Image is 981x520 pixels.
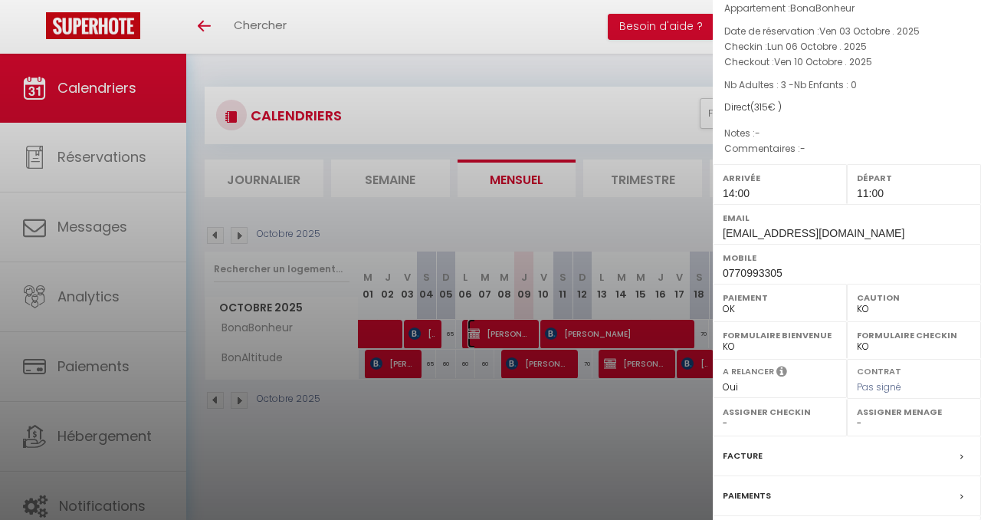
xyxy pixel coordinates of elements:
span: 0770993305 [723,267,783,279]
label: Départ [857,170,971,186]
span: 315 [754,100,768,114]
label: Caution [857,290,971,305]
label: Formulaire Checkin [857,327,971,343]
label: Formulaire Bienvenue [723,327,837,343]
span: Nb Enfants : 0 [794,78,857,91]
span: Nb Adultes : 3 - [724,78,857,91]
span: Pas signé [857,380,901,393]
span: Lun 06 Octobre . 2025 [767,40,867,53]
span: [EMAIL_ADDRESS][DOMAIN_NAME] [723,227,904,239]
label: Paiements [723,488,771,504]
span: 11:00 [857,187,884,199]
span: - [755,127,760,140]
span: Ven 10 Octobre . 2025 [774,55,872,68]
span: ( € ) [750,100,782,114]
p: Date de réservation : [724,24,970,39]
p: Commentaires : [724,141,970,156]
label: Facture [723,448,763,464]
label: Mobile [723,250,971,265]
p: Notes : [724,126,970,141]
div: Direct [724,100,970,115]
span: BonaBonheur [790,2,855,15]
p: Appartement : [724,1,970,16]
span: Ven 03 Octobre . 2025 [819,25,920,38]
label: A relancer [723,365,774,378]
label: Paiement [723,290,837,305]
i: Sélectionner OUI si vous souhaiter envoyer les séquences de messages post-checkout [776,365,787,382]
label: Email [723,210,971,225]
label: Contrat [857,365,901,375]
p: Checkin : [724,39,970,54]
span: 14:00 [723,187,750,199]
p: Checkout : [724,54,970,70]
label: Assigner Menage [857,404,971,420]
label: Arrivée [723,170,837,186]
label: Assigner Checkin [723,404,837,420]
span: - [800,142,805,155]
